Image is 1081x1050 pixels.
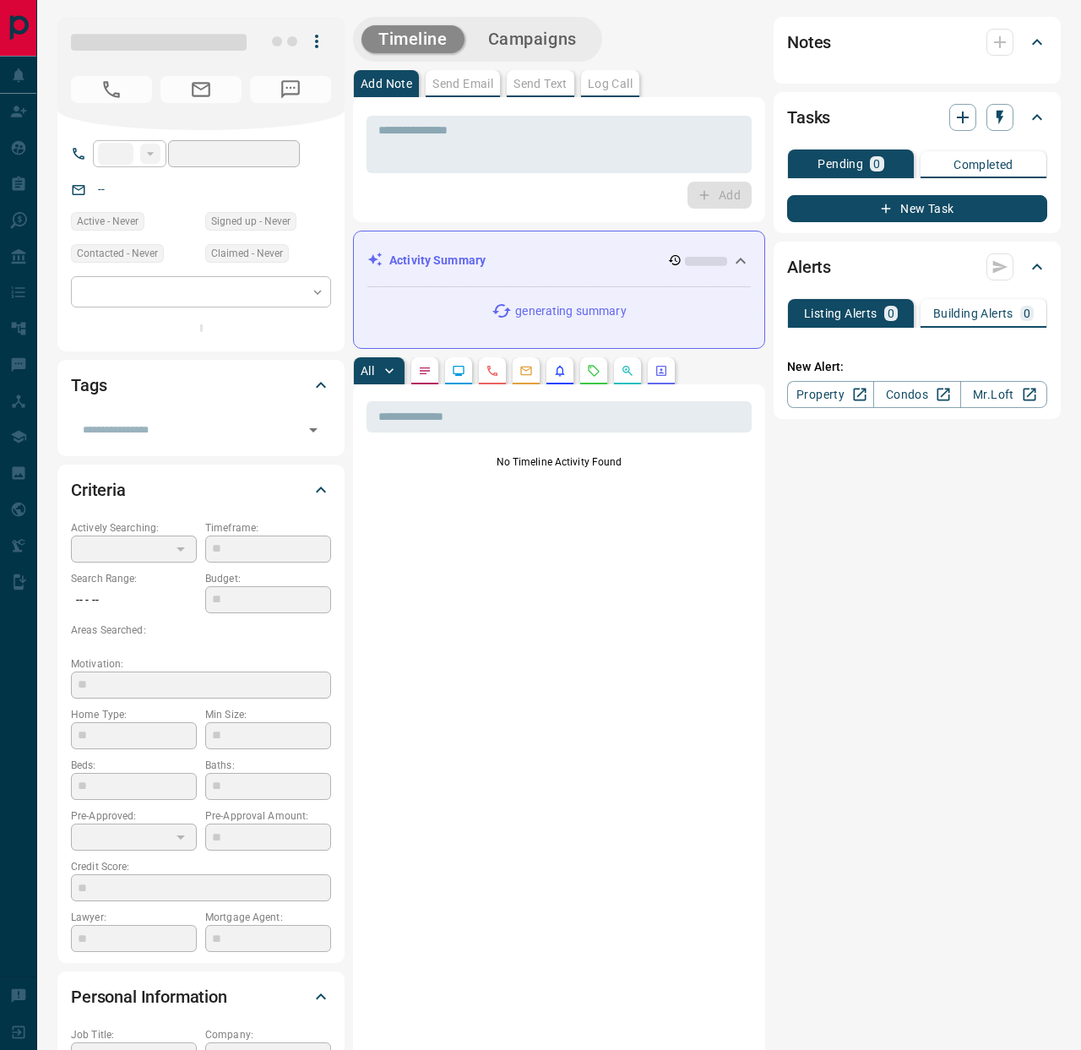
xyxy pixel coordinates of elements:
p: All [361,365,374,377]
p: Credit Score: [71,859,331,874]
p: Job Title: [71,1027,197,1042]
a: Property [787,381,874,408]
span: No Email [160,76,242,103]
p: Listing Alerts [804,307,877,319]
p: No Timeline Activity Found [367,454,752,470]
h2: Criteria [71,476,126,503]
svg: Calls [486,364,499,378]
button: New Task [787,195,1047,222]
h2: Personal Information [71,983,227,1010]
svg: Lead Browsing Activity [452,364,465,378]
p: Building Alerts [933,307,1013,319]
svg: Requests [587,364,600,378]
span: No Number [250,76,331,103]
p: Beds: [71,758,197,773]
p: 0 [873,158,880,170]
p: Add Note [361,78,412,90]
h2: Notes [787,29,831,56]
p: Pending [818,158,863,170]
svg: Agent Actions [655,364,668,378]
p: Activity Summary [389,252,486,269]
p: 0 [1024,307,1030,319]
p: Min Size: [205,707,331,722]
a: Condos [873,381,960,408]
button: Campaigns [471,25,594,53]
p: Completed [953,159,1013,171]
p: Motivation: [71,656,331,672]
h2: Alerts [787,253,831,280]
p: Actively Searching: [71,520,197,536]
p: Company: [205,1027,331,1042]
svg: Notes [418,364,432,378]
span: Active - Never [77,213,139,230]
p: Lawyer: [71,910,197,925]
p: Areas Searched: [71,623,331,638]
p: Pre-Approved: [71,808,197,824]
span: No Number [71,76,152,103]
button: Open [301,418,325,442]
a: -- [98,182,105,196]
div: Criteria [71,470,331,510]
p: Mortgage Agent: [205,910,331,925]
p: generating summary [515,302,626,320]
span: Claimed - Never [211,245,283,262]
svg: Opportunities [621,364,634,378]
div: Tags [71,365,331,405]
button: Timeline [361,25,464,53]
div: Tasks [787,97,1047,138]
p: Home Type: [71,707,197,722]
p: 0 [888,307,894,319]
p: Budget: [205,571,331,586]
div: Alerts [787,247,1047,287]
svg: Listing Alerts [553,364,567,378]
svg: Emails [519,364,533,378]
p: Pre-Approval Amount: [205,808,331,824]
div: Notes [787,22,1047,63]
p: New Alert: [787,358,1047,376]
h2: Tasks [787,104,830,131]
div: Personal Information [71,977,331,1017]
span: Contacted - Never [77,245,158,262]
span: Signed up - Never [211,213,291,230]
p: Baths: [205,758,331,773]
a: Mr.Loft [960,381,1047,408]
p: Search Range: [71,571,197,586]
h2: Tags [71,372,106,399]
div: Activity Summary [367,245,751,276]
p: Timeframe: [205,520,331,536]
p: -- - -- [71,586,197,614]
